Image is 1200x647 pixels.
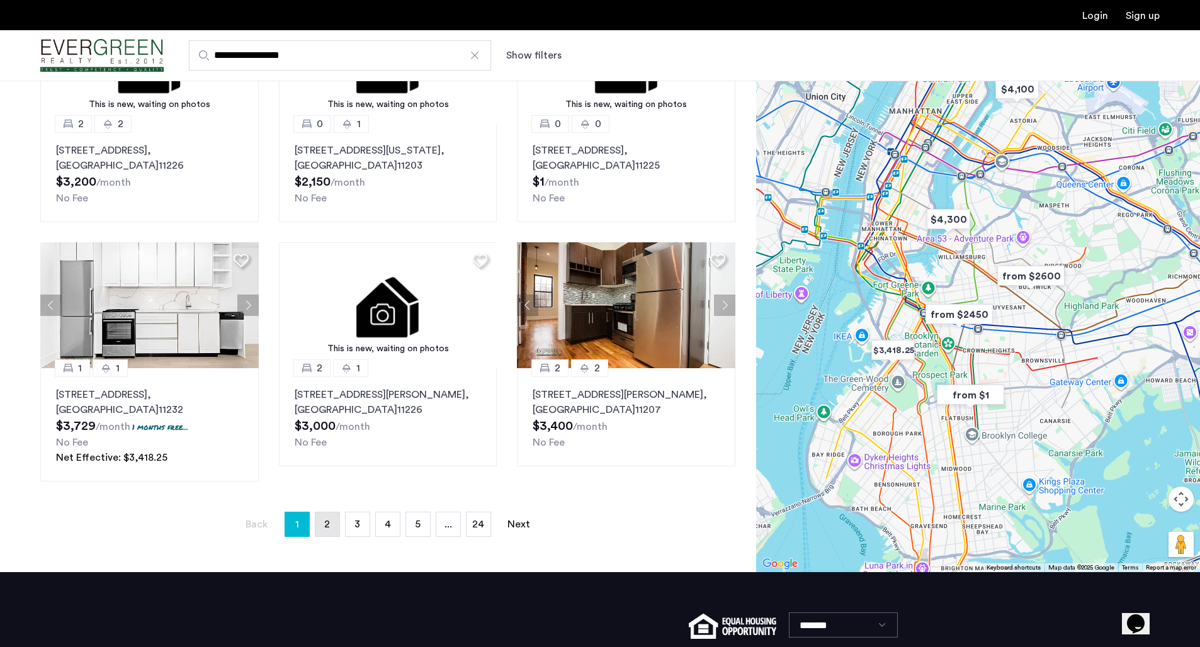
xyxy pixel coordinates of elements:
span: No Fee [533,437,565,447]
img: Google [759,556,801,572]
p: 1 months free... [132,422,188,432]
span: 0 [555,116,561,132]
span: $3,729 [56,420,96,432]
span: 0 [595,116,601,132]
span: 3 [354,519,360,529]
button: Drag Pegman onto the map to open Street View [1169,532,1194,557]
p: [STREET_ADDRESS] 11232 [56,387,243,417]
span: Net Effective: $3,418.25 [56,453,167,463]
span: 24 [472,519,484,529]
a: Registration [1126,11,1160,21]
a: 01[STREET_ADDRESS][US_STATE], [GEOGRAPHIC_DATA]11203No Fee [279,124,497,222]
span: No Fee [56,193,88,203]
img: equal-housing.png [689,614,776,639]
sub: /month [573,422,608,432]
img: 3.gif [279,242,497,368]
span: 2 [324,519,330,529]
img: 218_638482865596313972.jpeg [40,242,259,368]
span: No Fee [295,437,327,447]
span: 5 [415,519,421,529]
span: $2,150 [295,176,331,188]
span: ... [444,519,452,529]
a: Terms (opens in new tab) [1122,563,1138,572]
span: Map data ©2025 Google [1048,565,1114,571]
span: $3,000 [295,420,336,432]
p: [STREET_ADDRESS] 11226 [56,143,243,173]
sub: /month [96,177,131,188]
span: $3,200 [56,176,96,188]
a: 22[STREET_ADDRESS], [GEOGRAPHIC_DATA]11226No Fee [40,124,259,222]
a: This is new, waiting on photos [279,242,497,368]
div: This is new, waiting on photos [285,98,491,111]
a: 21[STREET_ADDRESS][PERSON_NAME], [GEOGRAPHIC_DATA]11226No Fee [279,368,497,466]
a: Cazamio Logo [40,32,164,79]
p: [STREET_ADDRESS][PERSON_NAME] 11226 [295,387,482,417]
img: 66a1adb6-6608-43dd-a245-dc7333f8b390_638899380457288399.jpeg [517,242,735,368]
a: 00[STREET_ADDRESS], [GEOGRAPHIC_DATA]11225No Fee [517,124,735,222]
button: Keyboard shortcuts [987,563,1041,572]
span: 2 [594,361,600,376]
sub: /month [331,177,365,188]
span: 1 [295,514,299,534]
div: $3,418.25 [866,336,920,364]
div: from $2600 [992,262,1070,290]
span: 2 [555,361,560,376]
a: Login [1082,11,1108,21]
button: Previous apartment [517,295,538,316]
p: [STREET_ADDRESS] 11225 [533,143,720,173]
sub: /month [545,177,579,188]
div: This is new, waiting on photos [47,98,252,111]
div: $4,100 [990,75,1044,103]
a: 22[STREET_ADDRESS][PERSON_NAME], [GEOGRAPHIC_DATA]11207No Fee [517,368,735,466]
button: Previous apartment [40,295,62,316]
span: 4 [385,519,391,529]
div: from $2450 [920,300,998,329]
span: 2 [317,361,322,376]
button: Next apartment [714,295,735,316]
span: 1 [116,361,120,376]
a: Report a map error [1146,563,1196,572]
span: No Fee [56,437,88,447]
span: 1 [78,361,82,376]
div: from $1 [932,381,1009,409]
span: 1 [356,361,360,376]
a: 11[STREET_ADDRESS], [GEOGRAPHIC_DATA]112321 months free...No FeeNet Effective: $3,418.25 [40,368,259,481]
span: $1 [533,176,545,188]
div: This is new, waiting on photos [523,98,729,111]
sub: /month [96,422,130,432]
span: 2 [78,116,84,132]
p: [STREET_ADDRESS][US_STATE] 11203 [295,143,482,173]
button: Next apartment [237,295,259,316]
sub: /month [336,422,370,432]
span: 0 [317,116,323,132]
p: [STREET_ADDRESS][PERSON_NAME] 11207 [533,387,720,417]
div: $4,300 [922,205,975,233]
span: No Fee [295,193,327,203]
span: Back [246,519,268,529]
a: Next [506,512,531,536]
div: This is new, waiting on photos [285,342,491,356]
span: 2 [118,116,123,132]
span: 1 [357,116,361,132]
span: No Fee [533,193,565,203]
a: Open this area in Google Maps (opens a new window) [759,556,801,572]
button: Map camera controls [1169,487,1194,512]
button: Show or hide filters [506,48,562,63]
input: Apartment Search [189,40,491,70]
span: $3,400 [533,420,573,432]
iframe: chat widget [1122,597,1162,634]
img: logo [40,32,164,79]
nav: Pagination [40,512,735,537]
select: Language select [789,612,898,638]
